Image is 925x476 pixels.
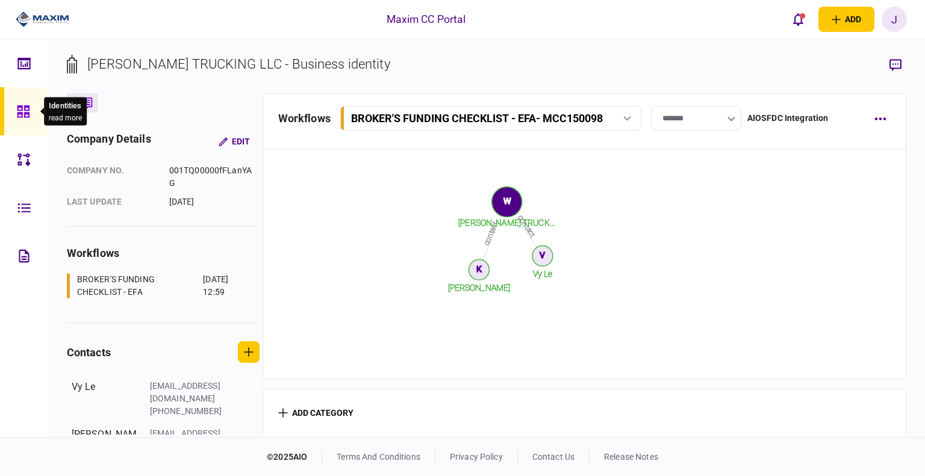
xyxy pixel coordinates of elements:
[169,196,257,208] div: [DATE]
[786,7,811,32] button: open notifications list
[16,10,69,28] img: client company logo
[337,452,420,462] a: terms and conditions
[150,427,228,453] div: [EMAIL_ADDRESS][DOMAIN_NAME]
[67,273,244,298] a: BROKER'S FUNDING CHECKLIST - EFA[DATE] 12:59
[818,7,874,32] button: open adding identity options
[387,11,466,27] div: Maxim CC Portal
[67,245,260,261] div: workflows
[532,269,552,279] tspan: Vy Le
[450,452,503,462] a: privacy policy
[604,452,658,462] a: release notes
[503,196,511,206] text: W
[77,273,201,298] div: BROKER'S FUNDING CHECKLIST - EFA
[67,164,157,190] div: company no.
[150,380,228,405] div: [EMAIL_ADDRESS][DOMAIN_NAME]
[278,408,353,418] button: add category
[532,452,575,462] a: contact us
[278,110,331,126] div: workflows
[882,7,907,32] button: J
[458,218,555,227] tspan: [PERSON_NAME] TRUCK...
[447,283,510,292] tspan: [PERSON_NAME]
[67,344,111,360] div: contacts
[476,264,481,274] text: K
[747,112,829,125] div: AIOSFDC Integration
[150,405,228,418] div: [PHONE_NUMBER]
[351,112,603,125] div: BROKER'S FUNDING CHECKLIST - EFA - MCC150098
[203,273,244,298] div: [DATE] 12:59
[49,100,82,112] div: Identities
[540,250,545,260] text: V
[67,196,157,208] div: last update
[482,220,499,246] text: contact
[67,131,151,152] div: company details
[169,164,257,190] div: 001TQ00000fFLanYAG
[72,380,138,418] div: Vy Le
[72,427,138,465] div: [PERSON_NAME]
[49,113,82,122] button: read more
[267,451,322,463] div: © 2025 AIO
[340,106,641,131] button: BROKER'S FUNDING CHECKLIST - EFA- MCC150098
[209,131,260,152] button: Edit
[87,54,390,74] div: [PERSON_NAME] TRUCKING LLC - Business identity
